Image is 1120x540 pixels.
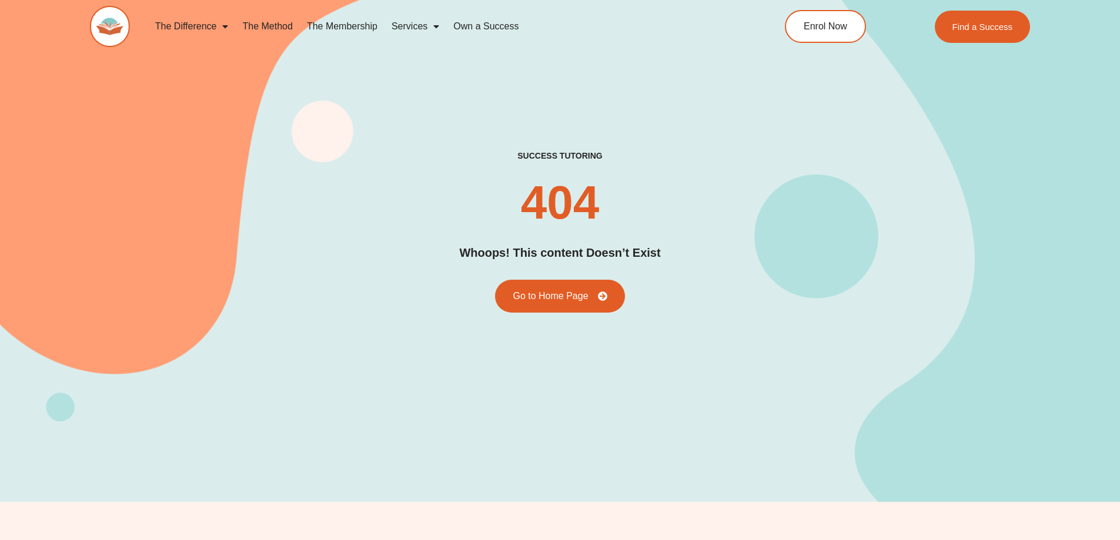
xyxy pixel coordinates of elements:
[952,22,1013,31] span: Find a Success
[459,244,660,262] h2: Whoops! This content Doesn’t Exist
[495,280,624,313] a: Go to Home Page
[513,291,588,301] span: Go to Home Page
[804,22,847,31] span: Enrol Now
[1061,484,1120,540] iframe: Chat Widget
[517,150,602,161] h2: success tutoring
[935,11,1031,43] a: Find a Success
[300,13,385,40] a: The Membership
[148,13,236,40] a: The Difference
[521,179,599,226] h2: 404
[785,10,866,43] a: Enrol Now
[148,13,731,40] nav: Menu
[446,13,526,40] a: Own a Success
[235,13,299,40] a: The Method
[385,13,446,40] a: Services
